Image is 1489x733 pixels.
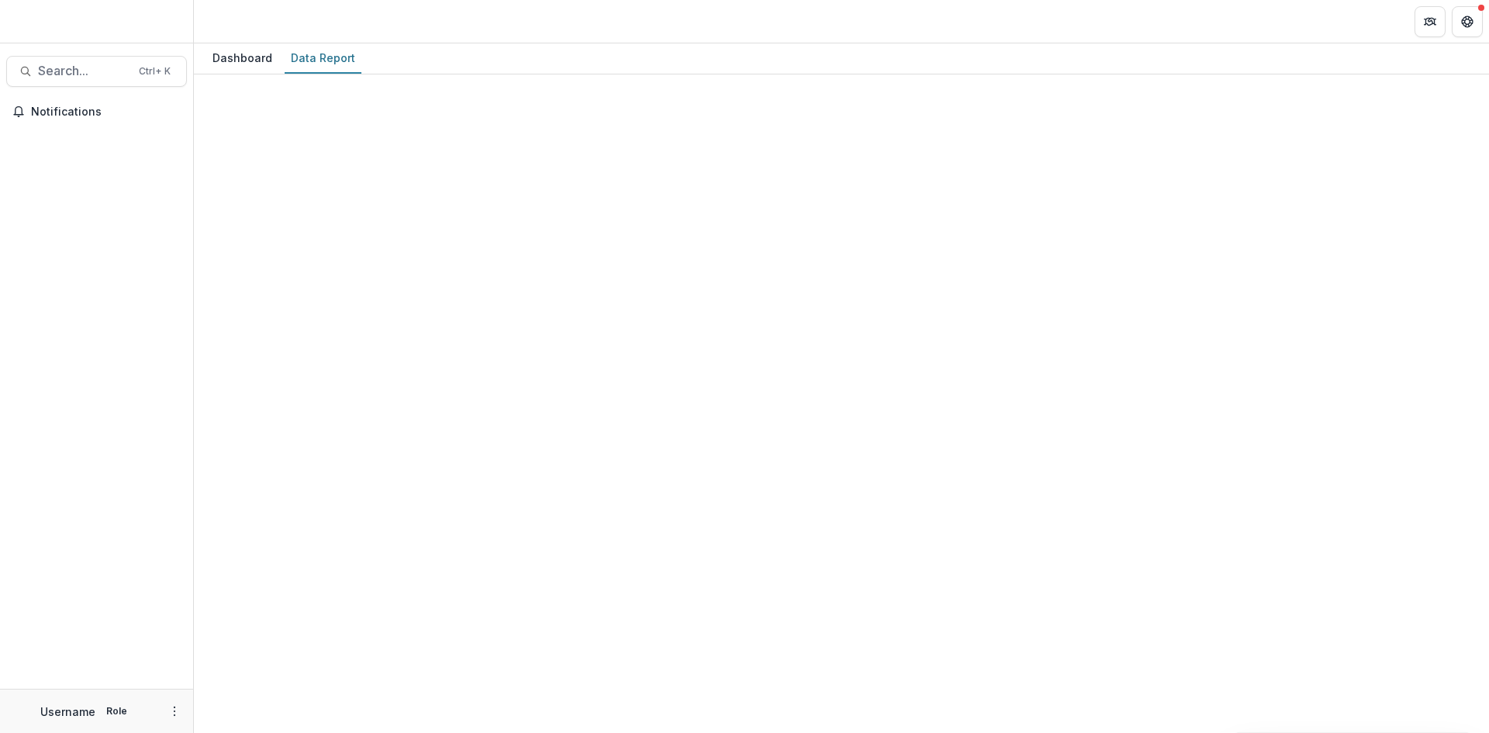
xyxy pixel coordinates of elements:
p: Username [40,704,95,720]
span: Search... [38,64,130,78]
div: Dashboard [206,47,278,69]
button: Notifications [6,99,187,124]
div: Ctrl + K [136,63,174,80]
div: Data Report [285,47,361,69]
span: Notifications [31,105,181,119]
button: More [165,702,184,721]
p: Role [102,704,132,718]
a: Dashboard [206,43,278,74]
a: Data Report [285,43,361,74]
button: Get Help [1452,6,1483,37]
button: Partners [1415,6,1446,37]
button: Search... [6,56,187,87]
